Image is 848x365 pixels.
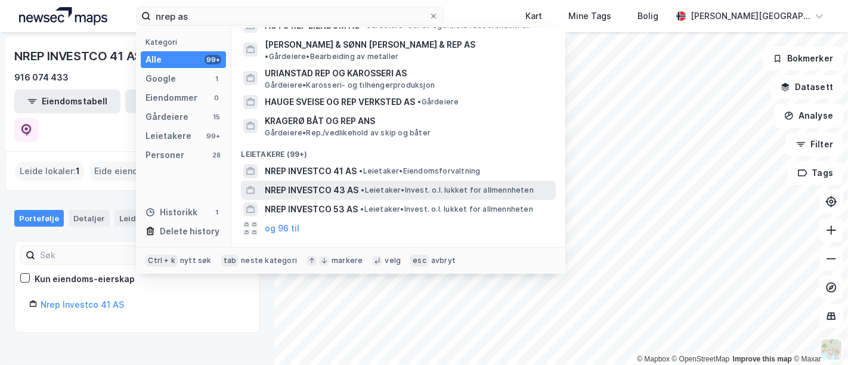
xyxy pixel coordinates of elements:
[332,256,363,265] div: markere
[212,112,221,122] div: 15
[763,47,843,70] button: Bokmerker
[417,97,421,106] span: •
[19,7,107,25] img: logo.a4113a55bc3d86da70a041830d287a7e.svg
[770,75,843,99] button: Datasett
[265,221,299,236] button: og 96 til
[359,166,480,176] span: Leietaker • Eiendomsforvaltning
[788,308,848,365] iframe: Chat Widget
[265,164,357,178] span: NREP INVESTCO 41 AS
[212,93,221,103] div: 0
[265,52,268,61] span: •
[231,238,565,259] div: Personer (28)
[265,183,358,197] span: NREP INVESTCO 43 AS
[525,9,542,23] div: Kart
[359,166,363,175] span: •
[205,131,221,141] div: 99+
[231,140,565,162] div: Leietakere (99+)
[160,224,219,239] div: Delete history
[265,95,415,109] span: HAUGE SVEISE OG REP VERKSTED AS
[14,210,64,227] div: Portefølje
[265,114,551,128] span: KRAGERØ BÅT OG REP ANS
[212,74,221,83] div: 1
[151,7,429,25] input: Søk på adresse, matrikkel, gårdeiere, leietakere eller personer
[146,52,162,67] div: Alle
[221,255,239,267] div: tab
[361,185,364,194] span: •
[431,256,456,265] div: avbryt
[69,210,110,227] div: Detaljer
[146,91,197,105] div: Eiendommer
[14,70,69,85] div: 916 074 433
[265,66,551,81] span: URIANSTAD REP OG KAROSSERI AS
[672,355,730,363] a: OpenStreetMap
[637,355,670,363] a: Mapbox
[637,9,658,23] div: Bolig
[265,81,435,90] span: Gårdeiere • Karosseri- og tilhengerproduksjon
[360,205,364,214] span: •
[146,110,188,124] div: Gårdeiere
[146,72,176,86] div: Google
[114,210,189,227] div: Leide lokaler
[265,38,475,52] span: [PERSON_NAME] & SØNN [PERSON_NAME] & REP AS
[180,256,212,265] div: nytt søk
[361,185,533,195] span: Leietaker • Invest. o.l. lukket for allmennheten
[568,9,611,23] div: Mine Tags
[146,38,226,47] div: Kategori
[125,89,231,113] button: Leietakertabell
[733,355,792,363] a: Improve this map
[14,47,144,66] div: NREP INVESTCO 41 AS
[212,208,221,217] div: 1
[417,97,459,107] span: Gårdeiere
[14,89,120,113] button: Eiendomstabell
[265,202,358,216] span: NREP INVESTCO 53 AS
[15,162,85,181] div: Leide lokaler :
[360,205,533,214] span: Leietaker • Invest. o.l. lukket for allmennheten
[146,129,191,143] div: Leietakere
[35,272,135,286] div: Kun eiendoms-eierskap
[205,55,221,64] div: 99+
[212,150,221,160] div: 28
[241,256,297,265] div: neste kategori
[362,21,366,30] span: •
[410,255,429,267] div: esc
[786,132,843,156] button: Filter
[146,255,178,267] div: Ctrl + k
[385,256,401,265] div: velg
[41,299,124,310] a: Nrep Investco 41 AS
[146,148,184,162] div: Personer
[788,161,843,185] button: Tags
[774,104,843,128] button: Analyse
[691,9,810,23] div: [PERSON_NAME][GEOGRAPHIC_DATA]
[265,52,398,61] span: Gårdeiere • Bearbeiding av metaller
[35,246,166,264] input: Søk
[146,205,197,219] div: Historikk
[89,162,180,181] div: Eide eiendommer :
[76,164,80,178] span: 1
[265,128,431,138] span: Gårdeiere • Rep./vedlikehold av skip og båter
